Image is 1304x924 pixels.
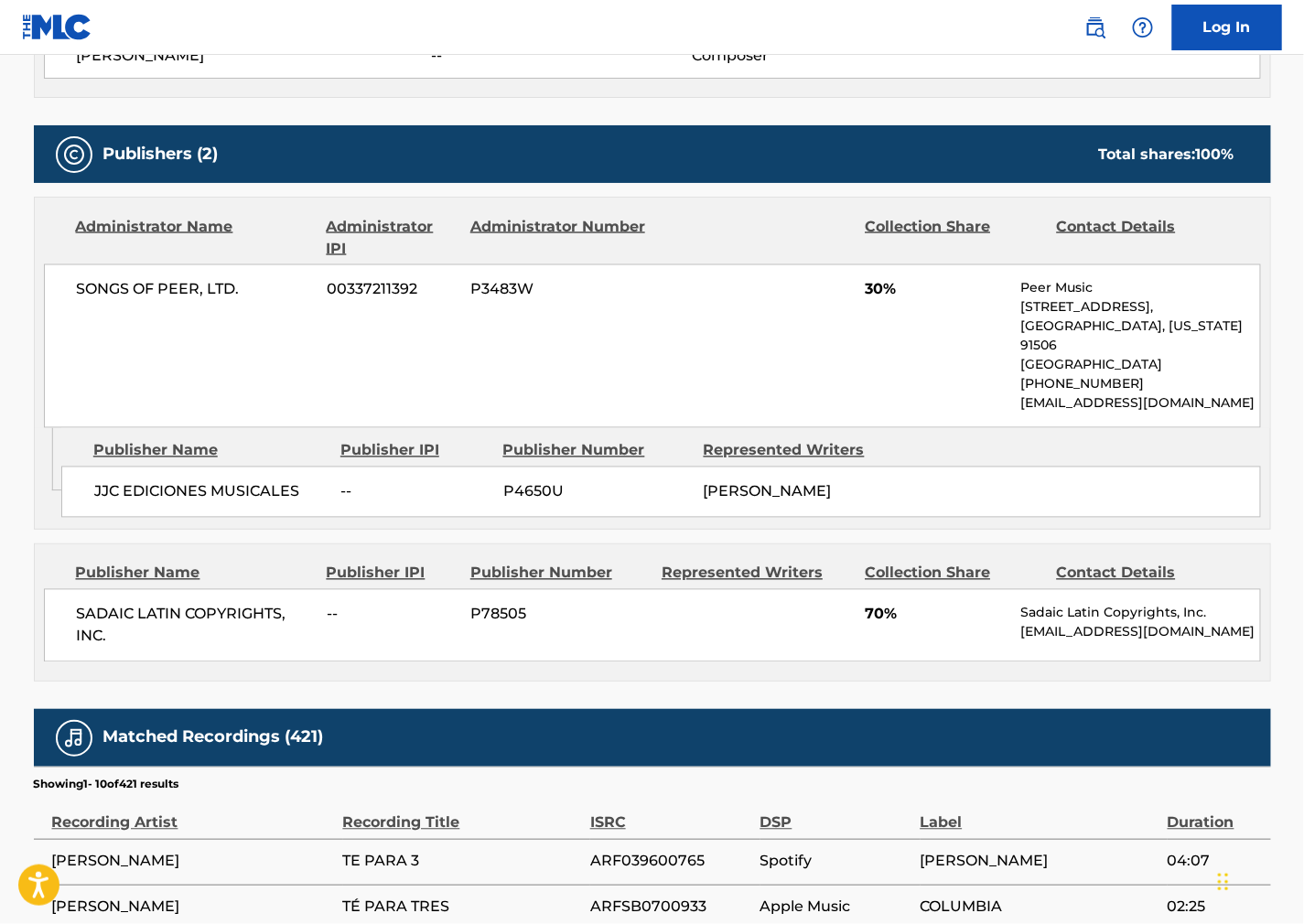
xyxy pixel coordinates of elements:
[865,563,1042,585] div: Collection Share
[1020,394,1259,414] p: [EMAIL_ADDRESS][DOMAIN_NAME]
[760,897,911,919] span: Apple Music
[77,604,314,648] span: SADAIC LATIN COPYRIGHTS, INC.
[1212,836,1304,924] iframe: Chat Widget
[704,483,832,500] span: [PERSON_NAME]
[1020,375,1259,394] p: [PHONE_NUMBER]
[865,604,1007,626] span: 70%
[1218,854,1229,909] div: Drag
[590,793,751,834] div: ISRC
[63,727,85,749] img: Matched Recordings
[94,481,328,503] span: JJC EDICIONES MUSICALES
[52,897,334,919] span: [PERSON_NAME]
[1077,9,1114,46] a: Public Search
[343,851,581,873] span: TE PARA 3
[760,793,911,834] div: DSP
[1057,216,1234,260] div: Contact Details
[76,216,313,260] div: Administrator Name
[327,563,457,585] div: Publisher IPI
[1168,793,1262,834] div: Duration
[343,793,581,834] div: Recording Title
[76,563,313,585] div: Publisher Name
[662,563,851,585] div: Represented Writers
[704,440,890,462] div: Represented Writers
[470,604,648,626] span: P78505
[1057,563,1234,585] div: Contact Details
[470,216,648,260] div: Administrator Number
[1020,623,1259,642] p: [EMAIL_ADDRESS][DOMAIN_NAME]
[103,144,219,165] h5: Publishers (2)
[63,144,85,166] img: Publishers
[22,14,92,40] img: MLC Logo
[103,727,324,748] h5: Matched Recordings (421)
[327,604,457,626] span: --
[1168,897,1262,919] span: 02:25
[760,851,911,873] span: Spotify
[865,216,1042,260] div: Collection Share
[52,793,334,834] div: Recording Artist
[692,45,929,67] span: Composer
[340,440,490,462] div: Publisher IPI
[503,440,690,462] div: Publisher Number
[1020,279,1259,298] p: Peer Music
[1099,144,1234,166] div: Total shares:
[921,897,1159,919] span: COLUMBIA
[1196,145,1234,163] span: 100 %
[34,777,179,793] p: Showing 1 - 10 of 421 results
[865,279,1007,301] span: 30%
[503,481,690,503] span: P4650U
[590,897,751,919] span: ARFSB0700933
[52,851,334,873] span: [PERSON_NAME]
[77,279,314,301] span: SONGS OF PEER, LTD.
[327,279,457,301] span: 00337211392
[327,216,457,260] div: Administrator IPI
[590,851,751,873] span: ARF039600765
[1020,356,1259,375] p: [GEOGRAPHIC_DATA]
[1020,604,1259,623] p: Sadaic Latin Copyrights, Inc.
[1168,851,1262,873] span: 04:07
[1020,317,1259,356] p: [GEOGRAPHIC_DATA], [US_STATE] 91506
[93,440,327,462] div: Publisher Name
[1020,298,1259,317] p: [STREET_ADDRESS],
[77,45,432,67] span: [PERSON_NAME]
[470,279,648,301] span: P3483W
[1084,16,1106,38] img: search
[921,793,1159,834] div: Label
[341,481,490,503] span: --
[1132,16,1154,38] img: help
[343,897,581,919] span: TÉ PARA TRES
[921,851,1159,873] span: [PERSON_NAME]
[1125,9,1161,46] div: Help
[1172,5,1282,50] a: Log In
[431,45,691,67] span: --
[470,563,648,585] div: Publisher Number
